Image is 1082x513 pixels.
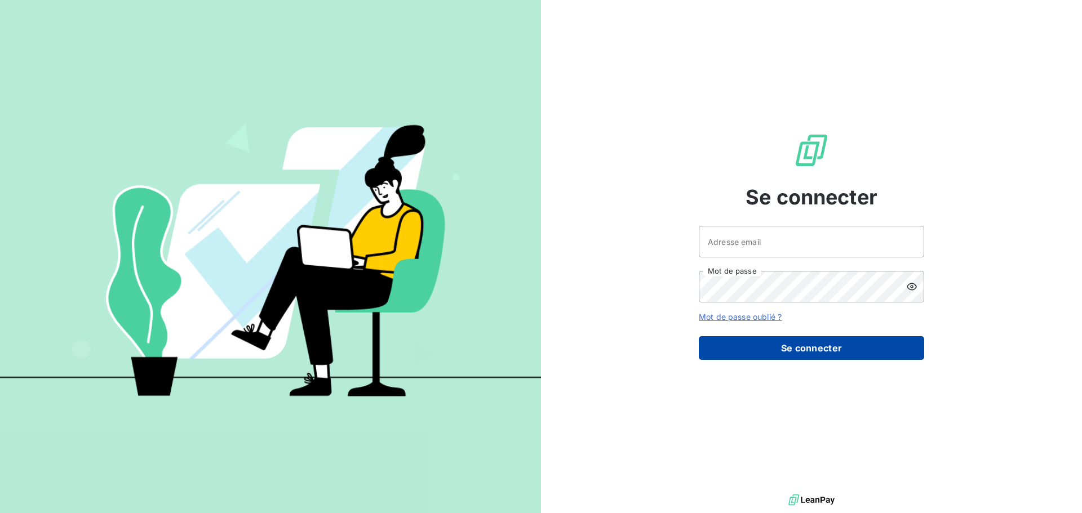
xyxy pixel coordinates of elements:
[793,132,830,168] img: Logo LeanPay
[746,182,877,212] span: Se connecter
[788,492,835,508] img: logo
[699,226,924,257] input: placeholder
[699,336,924,360] button: Se connecter
[699,312,782,322] a: Mot de passe oublié ?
